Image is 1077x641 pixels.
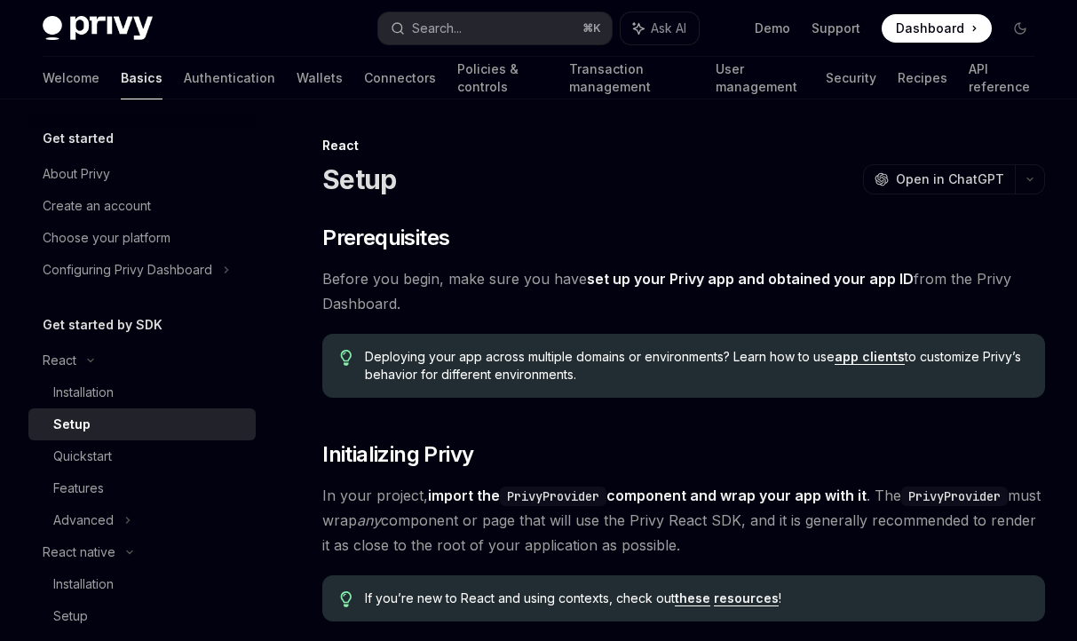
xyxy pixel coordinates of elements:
span: Before you begin, make sure you have from the Privy Dashboard. [322,266,1045,316]
span: Prerequisites [322,224,449,252]
a: Transaction management [569,57,694,99]
a: resources [714,590,779,606]
div: React native [43,542,115,563]
h5: Get started [43,128,114,149]
span: Ask AI [651,20,686,37]
h5: Get started by SDK [43,314,162,336]
a: these [675,590,710,606]
span: Open in ChatGPT [896,170,1004,188]
a: Recipes [898,57,947,99]
div: Quickstart [53,446,112,467]
div: Features [53,478,104,499]
a: Welcome [43,57,99,99]
a: Features [28,472,256,504]
a: Policies & controls [457,57,548,99]
a: Installation [28,376,256,408]
div: Setup [53,414,91,435]
div: Configuring Privy Dashboard [43,259,212,281]
a: Setup [28,600,256,632]
code: PrivyProvider [500,487,606,506]
a: Wallets [297,57,343,99]
h1: Setup [322,163,396,195]
div: React [43,350,76,371]
a: set up your Privy app and obtained your app ID [587,270,914,289]
button: Search...⌘K [378,12,613,44]
span: Dashboard [896,20,964,37]
span: ⌘ K [582,21,601,36]
span: Deploying your app across multiple domains or environments? Learn how to use to customize Privy’s... [365,348,1027,384]
div: Create an account [43,195,151,217]
code: PrivyProvider [901,487,1008,506]
span: If you’re new to React and using contexts, check out ! [365,590,1027,607]
div: Advanced [53,510,114,531]
div: Search... [412,18,462,39]
a: User management [716,57,804,99]
a: API reference [969,57,1034,99]
button: Ask AI [621,12,699,44]
em: any [357,511,381,529]
a: Authentication [184,57,275,99]
button: Toggle dark mode [1006,14,1034,43]
div: About Privy [43,163,110,185]
a: Support [812,20,860,37]
a: app clients [835,349,905,365]
a: Create an account [28,190,256,222]
a: Quickstart [28,440,256,472]
span: Initializing Privy [322,440,473,469]
a: Demo [755,20,790,37]
span: In your project, . The must wrap component or page that will use the Privy React SDK, and it is g... [322,483,1045,558]
a: Choose your platform [28,222,256,254]
svg: Tip [340,350,352,366]
div: Choose your platform [43,227,170,249]
button: Open in ChatGPT [863,164,1015,194]
a: About Privy [28,158,256,190]
div: React [322,137,1045,154]
a: Connectors [364,57,436,99]
a: Installation [28,568,256,600]
a: Security [826,57,876,99]
a: Setup [28,408,256,440]
strong: import the component and wrap your app with it [428,487,867,504]
a: Basics [121,57,162,99]
div: Setup [53,605,88,627]
img: dark logo [43,16,153,41]
div: Installation [53,382,114,403]
div: Installation [53,574,114,595]
a: Dashboard [882,14,992,43]
svg: Tip [340,591,352,607]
